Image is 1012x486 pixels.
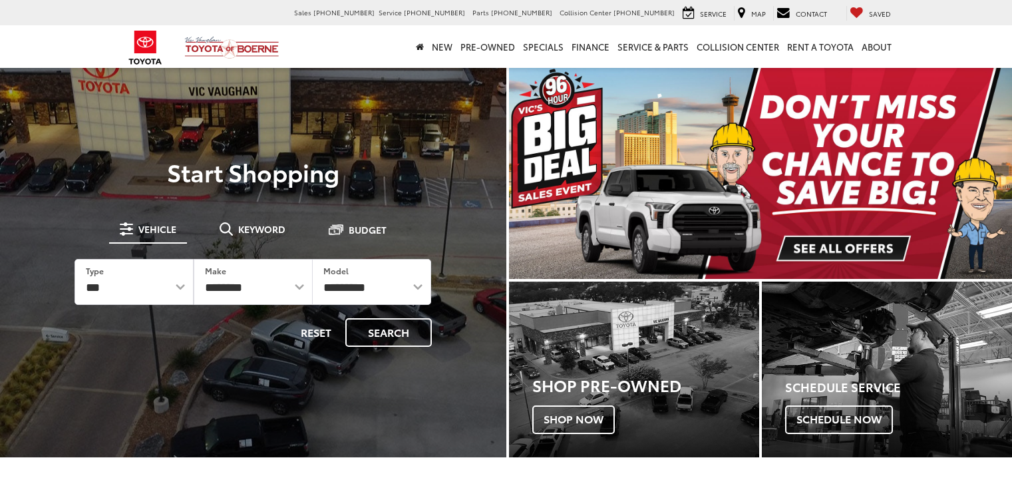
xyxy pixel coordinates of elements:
[323,265,349,276] label: Model
[238,224,285,234] span: Keyword
[785,405,893,433] span: Schedule Now
[796,9,827,19] span: Contact
[568,25,613,68] a: Finance
[456,25,519,68] a: Pre-Owned
[289,318,343,347] button: Reset
[858,25,896,68] a: About
[693,25,783,68] a: Collision Center
[184,36,279,59] img: Vic Vaughan Toyota of Boerne
[613,25,693,68] a: Service & Parts: Opens in a new tab
[509,282,759,457] a: Shop Pre-Owned Shop Now
[294,7,311,17] span: Sales
[679,6,730,21] a: Service
[773,6,830,21] a: Contact
[205,265,226,276] label: Make
[120,26,170,69] img: Toyota
[491,7,552,17] span: [PHONE_NUMBER]
[532,376,759,393] h3: Shop Pre-Owned
[56,158,450,185] p: Start Shopping
[86,265,104,276] label: Type
[519,25,568,68] a: Specials
[472,7,489,17] span: Parts
[762,282,1012,457] a: Schedule Service Schedule Now
[313,7,375,17] span: [PHONE_NUMBER]
[345,318,432,347] button: Search
[785,381,1012,394] h4: Schedule Service
[412,25,428,68] a: Home
[379,7,402,17] span: Service
[846,6,894,21] a: My Saved Vehicles
[509,282,759,457] div: Toyota
[700,9,727,19] span: Service
[751,9,766,19] span: Map
[613,7,675,17] span: [PHONE_NUMBER]
[138,224,176,234] span: Vehicle
[560,7,611,17] span: Collision Center
[783,25,858,68] a: Rent a Toyota
[734,6,769,21] a: Map
[532,405,615,433] span: Shop Now
[428,25,456,68] a: New
[762,282,1012,457] div: Toyota
[349,225,387,234] span: Budget
[869,9,891,19] span: Saved
[404,7,465,17] span: [PHONE_NUMBER]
